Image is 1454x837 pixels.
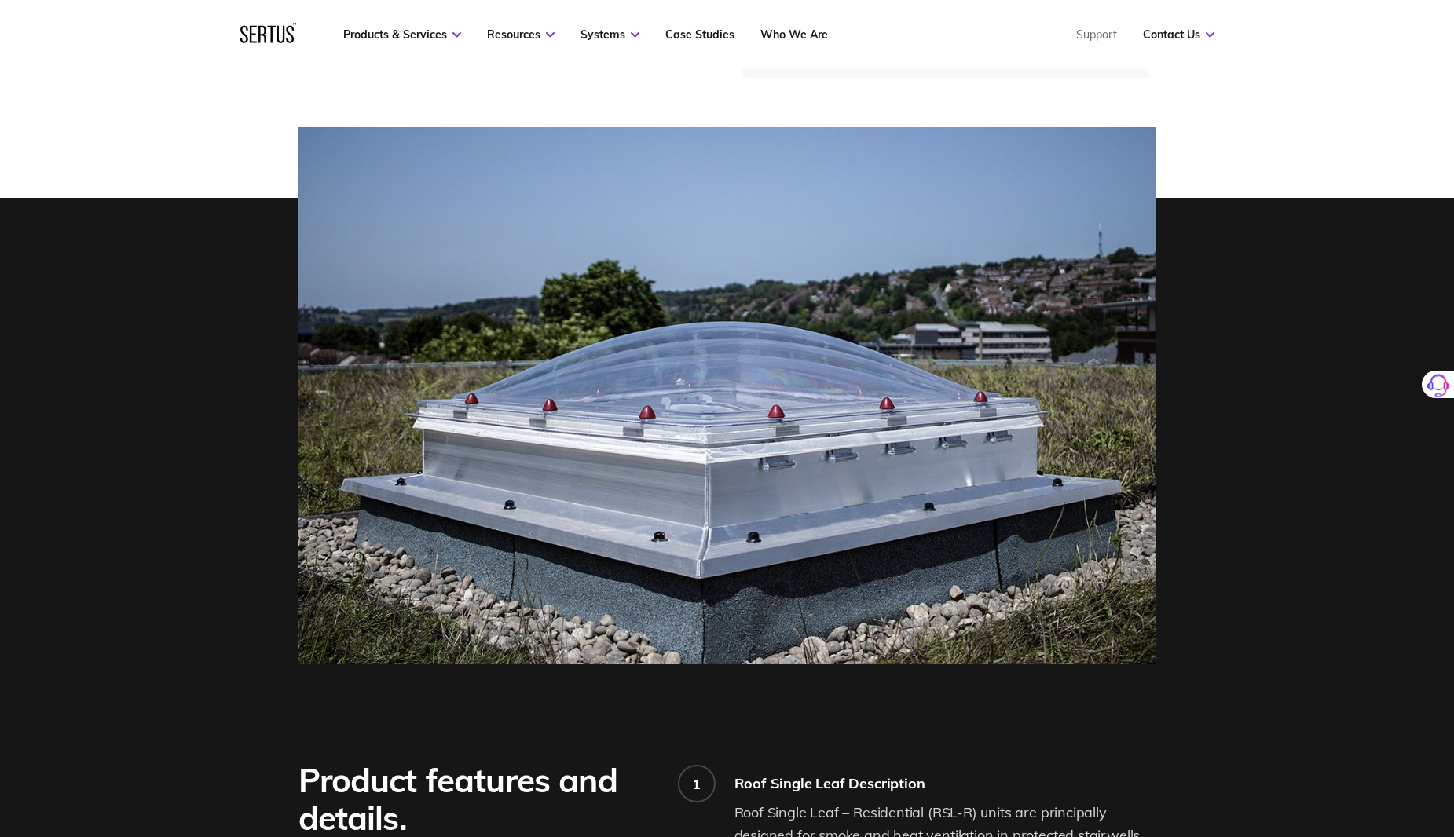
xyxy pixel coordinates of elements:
div: Product features and details. [298,762,656,837]
a: Case Studies [665,27,734,42]
div: Roof Single Leaf Description [734,774,1156,792]
a: Contact Us [1143,27,1214,42]
a: Support [1076,27,1117,42]
a: Resources [487,27,555,42]
a: Systems [581,27,639,42]
iframe: Chat Widget [1171,655,1454,837]
div: 1 [692,775,701,793]
a: Products & Services [343,27,461,42]
a: Who We Are [760,27,828,42]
